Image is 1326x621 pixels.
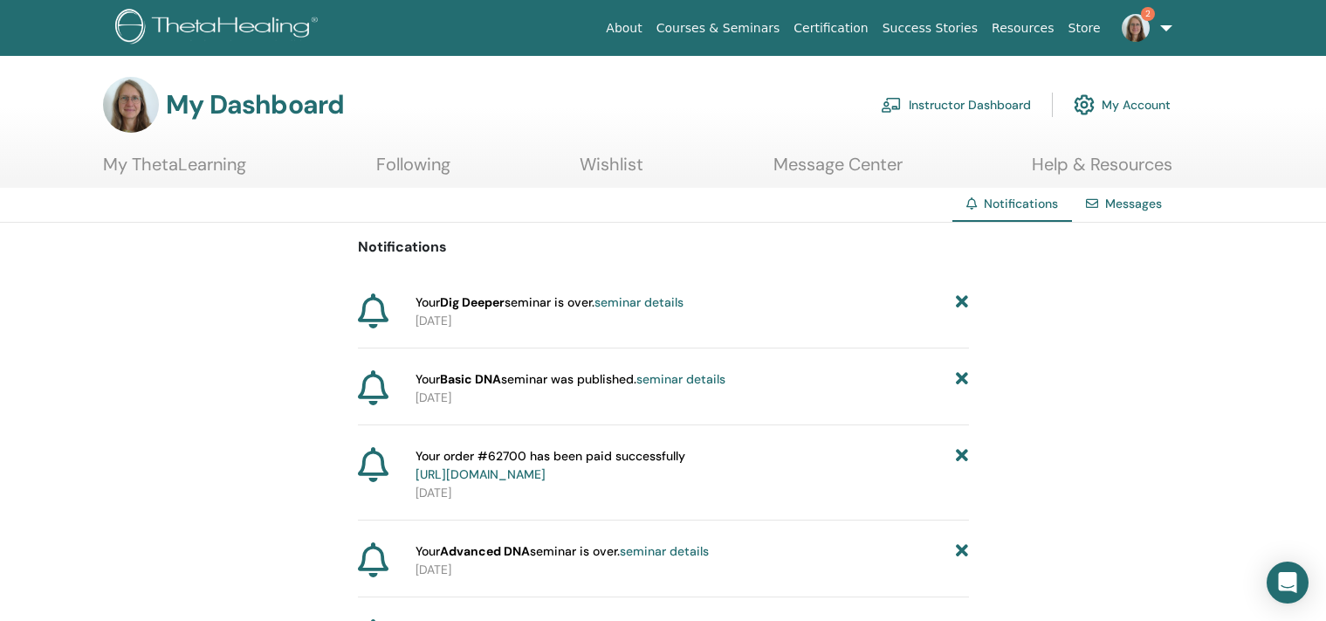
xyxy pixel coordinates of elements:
strong: Advanced DNA [440,543,530,559]
a: Courses & Seminars [649,12,787,45]
span: Your order #62700 has been paid successfully [416,447,685,484]
div: Open Intercom Messenger [1267,562,1309,604]
a: seminar details [594,294,684,310]
p: [DATE] [416,561,969,579]
a: Following [376,154,450,188]
a: About [599,12,649,45]
p: [DATE] [416,484,969,502]
p: [DATE] [416,389,969,407]
a: Instructor Dashboard [881,86,1031,124]
strong: Dig Deeper [440,294,505,310]
img: cog.svg [1074,90,1095,120]
img: chalkboard-teacher.svg [881,97,902,113]
p: [DATE] [416,312,969,330]
a: seminar details [636,371,725,387]
a: [URL][DOMAIN_NAME] [416,466,546,482]
a: Certification [787,12,875,45]
a: Wishlist [580,154,643,188]
img: logo.png [115,9,324,48]
a: Success Stories [876,12,985,45]
a: Messages [1105,196,1162,211]
a: My Account [1074,86,1171,124]
a: seminar details [620,543,709,559]
a: My ThetaLearning [103,154,246,188]
a: Store [1061,12,1108,45]
span: Your seminar is over. [416,293,684,312]
span: Notifications [984,196,1058,211]
span: 2 [1141,7,1155,21]
img: default.jpg [103,77,159,133]
span: Your seminar is over. [416,542,709,561]
p: Notifications [358,237,969,258]
span: Your seminar was published. [416,370,725,389]
strong: Basic DNA [440,371,501,387]
a: Message Center [773,154,903,188]
a: Resources [985,12,1061,45]
h3: My Dashboard [166,89,344,121]
img: default.jpg [1122,14,1150,42]
a: Help & Resources [1032,154,1172,188]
